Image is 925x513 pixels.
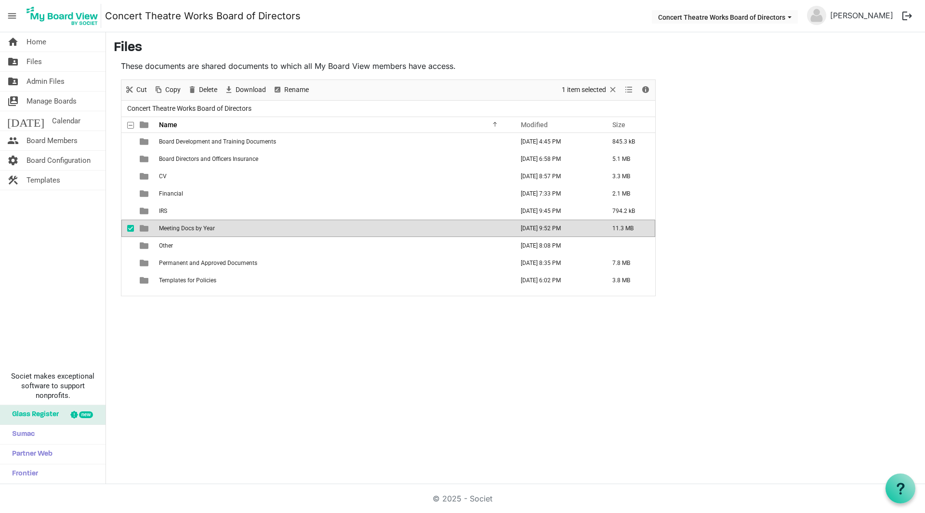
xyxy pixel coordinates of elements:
[184,80,221,100] div: Delete
[26,32,46,52] span: Home
[7,151,19,170] span: settings
[511,202,602,220] td: August 17, 2025 9:45 PM column header Modified
[156,150,511,168] td: Board Directors and Officers Insurance is template cell column header Name
[26,52,42,71] span: Files
[511,185,602,202] td: July 23, 2025 7:33 PM column header Modified
[26,131,78,150] span: Board Members
[134,133,156,150] td: is template cell column header type
[433,494,492,503] a: © 2025 - Societ
[4,371,101,400] span: Societ makes exceptional software to support nonprofits.
[7,111,44,131] span: [DATE]
[159,260,257,266] span: Permanent and Approved Documents
[159,208,167,214] span: IRS
[511,220,602,237] td: October 07, 2025 9:52 PM column header Modified
[156,185,511,202] td: Financial is template cell column header Name
[121,272,134,289] td: checkbox
[159,190,183,197] span: Financial
[602,272,655,289] td: 3.8 MB is template cell column header Size
[26,92,77,111] span: Manage Boards
[121,60,656,72] p: These documents are shared documents to which all My Board View members have access.
[602,254,655,272] td: 7.8 MB is template cell column header Size
[159,121,177,129] span: Name
[511,133,602,150] td: June 24, 2025 4:45 PM column header Modified
[561,84,607,96] span: 1 item selected
[134,202,156,220] td: is template cell column header type
[897,6,917,26] button: logout
[621,80,637,100] div: View
[159,173,167,180] span: CV
[602,150,655,168] td: 5.1 MB is template cell column header Size
[7,72,19,91] span: folder_shared
[24,4,101,28] img: My Board View Logo
[121,237,134,254] td: checkbox
[221,80,269,100] div: Download
[159,156,258,162] span: Board Directors and Officers Insurance
[271,84,311,96] button: Rename
[7,464,38,484] span: Frontier
[159,225,215,232] span: Meeting Docs by Year
[134,237,156,254] td: is template cell column header type
[26,151,91,170] span: Board Configuration
[639,84,652,96] button: Details
[511,150,602,168] td: November 14, 2023 6:58 PM column header Modified
[7,425,35,444] span: Sumac
[121,220,134,237] td: checkbox
[26,72,65,91] span: Admin Files
[121,168,134,185] td: checkbox
[558,80,621,100] div: Clear selection
[7,32,19,52] span: home
[164,84,182,96] span: Copy
[114,40,917,56] h3: Files
[223,84,268,96] button: Download
[123,84,149,96] button: Cut
[159,138,276,145] span: Board Development and Training Documents
[156,168,511,185] td: CV is template cell column header Name
[7,405,59,424] span: Glass Register
[134,272,156,289] td: is template cell column header type
[511,168,602,185] td: November 06, 2023 8:57 PM column header Modified
[602,202,655,220] td: 794.2 kB is template cell column header Size
[602,185,655,202] td: 2.1 MB is template cell column header Size
[807,6,826,25] img: no-profile-picture.svg
[134,168,156,185] td: is template cell column header type
[7,92,19,111] span: switch_account
[121,202,134,220] td: checkbox
[602,220,655,237] td: 11.3 MB is template cell column header Size
[134,254,156,272] td: is template cell column header type
[3,7,21,25] span: menu
[156,272,511,289] td: Templates for Policies is template cell column header Name
[156,202,511,220] td: IRS is template cell column header Name
[521,121,548,129] span: Modified
[121,80,150,100] div: Cut
[121,133,134,150] td: checkbox
[269,80,312,100] div: Rename
[7,171,19,190] span: construction
[652,10,798,24] button: Concert Theatre Works Board of Directors dropdownbutton
[159,242,173,249] span: Other
[156,220,511,237] td: Meeting Docs by Year is template cell column header Name
[602,168,655,185] td: 3.3 MB is template cell column header Size
[637,80,654,100] div: Details
[235,84,267,96] span: Download
[121,150,134,168] td: checkbox
[134,185,156,202] td: is template cell column header type
[7,445,53,464] span: Partner Web
[52,111,80,131] span: Calendar
[511,272,602,289] td: April 22, 2025 6:02 PM column header Modified
[156,133,511,150] td: Board Development and Training Documents is template cell column header Name
[152,84,183,96] button: Copy
[156,237,511,254] td: Other is template cell column header Name
[511,254,602,272] td: March 25, 2025 8:35 PM column header Modified
[150,80,184,100] div: Copy
[602,237,655,254] td: is template cell column header Size
[623,84,634,96] button: View dropdownbutton
[612,121,625,129] span: Size
[24,4,105,28] a: My Board View Logo
[159,277,216,284] span: Templates for Policies
[105,6,301,26] a: Concert Theatre Works Board of Directors
[826,6,897,25] a: [PERSON_NAME]
[511,237,602,254] td: November 06, 2023 8:08 PM column header Modified
[26,171,60,190] span: Templates
[7,131,19,150] span: people
[125,103,253,115] span: Concert Theatre Works Board of Directors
